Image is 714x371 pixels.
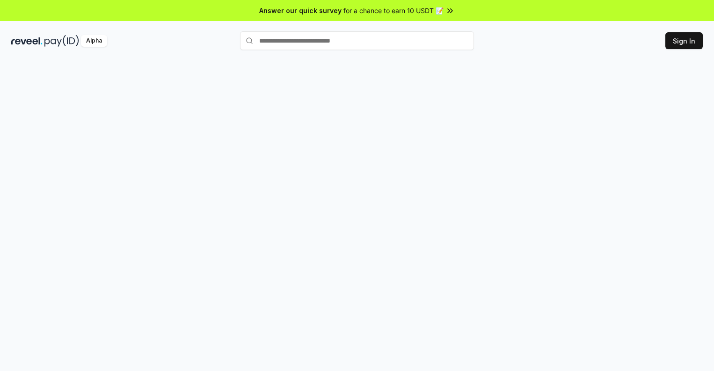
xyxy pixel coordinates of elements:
[81,35,107,47] div: Alpha
[665,32,703,49] button: Sign In
[44,35,79,47] img: pay_id
[11,35,43,47] img: reveel_dark
[343,6,444,15] span: for a chance to earn 10 USDT 📝
[259,6,342,15] span: Answer our quick survey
